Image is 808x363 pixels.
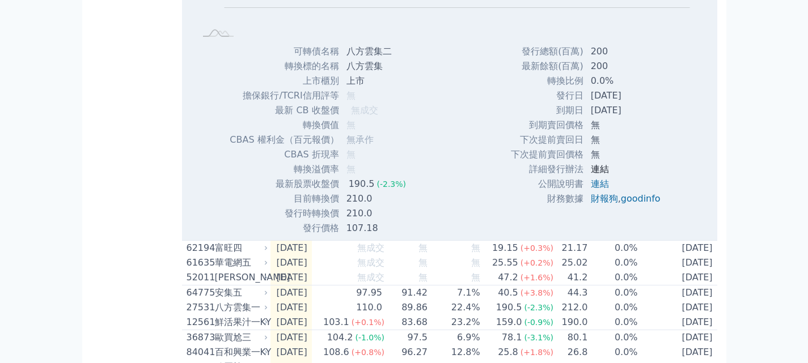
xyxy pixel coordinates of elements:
td: 上市 [340,74,415,88]
td: 107.18 [340,221,415,236]
td: 97.5 [385,330,428,345]
td: 210.0 [340,191,415,206]
td: 0.0% [588,255,638,270]
span: 無成交 [357,272,384,283]
td: 26.8 [554,345,588,360]
div: 歐買尬三 [215,331,266,344]
td: 可轉債名稱 [229,44,339,59]
td: 83.68 [385,315,428,330]
td: 最新 CB 收盤價 [229,103,339,118]
div: 52011 [187,271,212,284]
div: 190.5 [494,301,524,314]
span: 無 [346,149,356,160]
span: (-2.3%) [376,180,406,189]
a: 財報狗 [591,193,618,204]
td: 到期賣回價格 [510,118,584,133]
td: 12.8% [428,345,481,360]
td: 190.0 [554,315,588,330]
div: 36873 [187,331,212,344]
td: [DATE] [270,241,312,256]
td: 7.1% [428,285,481,301]
td: 80.1 [554,330,588,345]
td: 擔保銀行/TCRI信用評等 [229,88,339,103]
span: 無成交 [357,257,384,268]
td: 八方雲集二 [340,44,415,59]
td: 上市櫃別 [229,74,339,88]
div: 40.5 [496,286,521,300]
td: [DATE] [270,315,312,330]
span: (+0.8%) [352,348,384,357]
div: 62194 [187,241,212,255]
span: 無 [418,257,428,268]
td: [DATE] [638,330,717,345]
td: 0.0% [588,315,638,330]
td: 最新餘額(百萬) [510,59,584,74]
td: 發行時轉換價 [229,206,339,221]
td: 0.0% [588,241,638,256]
td: 25.02 [554,255,588,270]
td: [DATE] [270,270,312,285]
div: 25.8 [496,345,521,359]
span: 無 [346,119,356,130]
td: 21.17 [554,241,588,256]
span: (+0.1%) [352,318,384,327]
div: [PERSON_NAME] [215,271,266,284]
td: [DATE] [638,345,717,360]
div: 159.0 [494,315,524,329]
td: 210.0 [340,206,415,221]
td: 下次提前賣回日 [510,133,584,147]
span: (+0.3%) [521,244,553,253]
div: 78.1 [500,331,524,344]
div: 97.95 [354,286,384,300]
div: 61635 [187,256,212,270]
span: (-1.0%) [355,333,384,342]
td: , [584,191,670,206]
td: 0.0% [588,300,638,315]
td: 目前轉換價 [229,191,339,206]
div: 百和興業一KY [215,345,266,359]
td: CBAS 權利金（百元報價） [229,133,339,147]
a: 連結 [591,164,609,174]
td: CBAS 折現率 [229,147,339,162]
td: 41.2 [554,270,588,285]
td: 91.42 [385,285,428,301]
td: [DATE] [270,330,312,345]
td: 發行總額(百萬) [510,44,584,59]
span: 無 [471,257,480,268]
td: 89.86 [385,300,428,315]
div: 富旺四 [215,241,266,255]
div: 103.1 [321,315,352,329]
td: 下次提前賣回價格 [510,147,584,162]
td: 公開說明書 [510,177,584,191]
td: [DATE] [584,88,670,103]
span: 無承作 [346,134,374,145]
div: 華電網五 [215,256,266,270]
td: 無 [584,133,670,147]
td: [DATE] [638,270,717,285]
div: 47.2 [496,271,521,284]
td: [DATE] [270,255,312,270]
div: 190.5 [346,177,377,191]
span: (+1.8%) [521,348,553,357]
span: 無 [346,164,356,174]
span: 無 [471,272,480,283]
td: 轉換比例 [510,74,584,88]
div: 110.0 [354,301,384,314]
a: 連結 [591,178,609,189]
td: 0.0% [588,270,638,285]
div: 19.15 [490,241,521,255]
div: 安集五 [215,286,266,300]
span: 無成交 [357,242,384,253]
span: 無成交 [351,105,378,116]
span: 無 [418,272,428,283]
td: [DATE] [584,103,670,118]
td: 無 [584,147,670,162]
td: 200 [584,44,670,59]
td: 0.0% [588,285,638,301]
td: 轉換價值 [229,118,339,133]
td: 轉換標的名稱 [229,59,339,74]
td: 最新股票收盤價 [229,177,339,191]
td: [DATE] [638,241,717,256]
div: 104.2 [325,331,356,344]
div: 12561 [187,315,212,329]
